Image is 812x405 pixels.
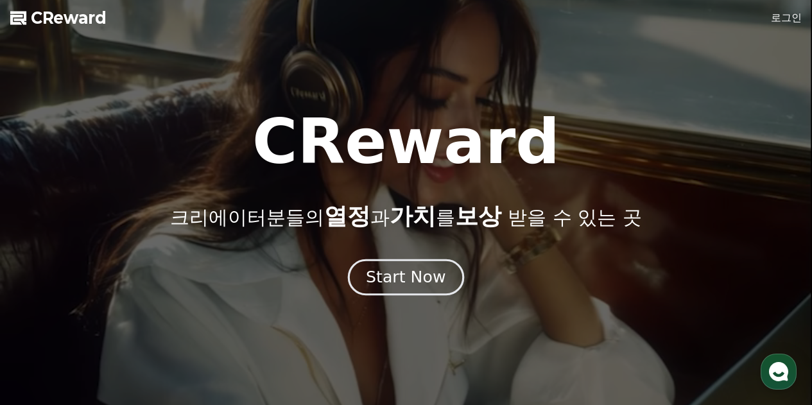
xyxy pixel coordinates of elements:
span: 설정 [198,318,214,328]
span: 열정 [324,203,370,229]
p: 크리에이터분들의 과 를 받을 수 있는 곳 [170,203,641,229]
a: CReward [10,8,107,28]
a: 설정 [166,298,246,331]
a: 로그인 [771,10,802,26]
a: 대화 [85,298,166,331]
span: 홈 [40,318,48,328]
span: 보상 [455,203,501,229]
span: 대화 [117,318,133,329]
span: CReward [31,8,107,28]
a: Start Now [350,273,462,285]
div: Start Now [366,266,445,288]
a: 홈 [4,298,85,331]
button: Start Now [348,259,464,295]
span: 가치 [390,203,436,229]
h1: CReward [252,111,560,173]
